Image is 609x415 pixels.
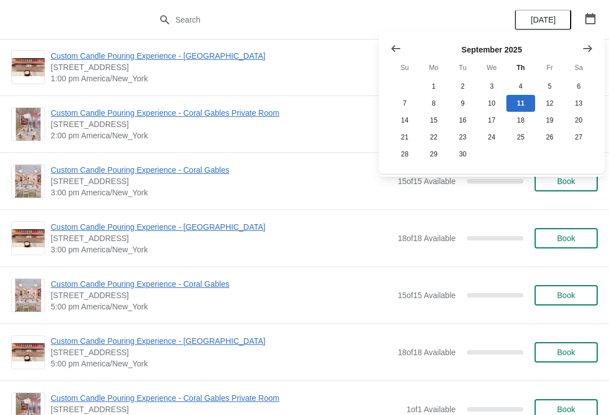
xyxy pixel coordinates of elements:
[390,146,419,163] button: Sunday September 28 2025
[477,129,506,146] button: Wednesday September 24 2025
[506,78,535,95] button: Thursday September 4 2025
[506,112,535,129] button: Thursday September 18 2025
[390,58,419,78] th: Sunday
[398,234,456,243] span: 18 of 18 Available
[398,348,456,357] span: 18 of 18 Available
[448,95,477,112] button: Tuesday September 9 2025
[535,95,564,112] button: Friday September 12 2025
[51,301,392,312] span: 5:00 pm America/New_York
[12,343,45,362] img: Custom Candle Pouring Experience - Fort Lauderdale | 914 East Las Olas Boulevard, Fort Lauderdale...
[12,229,45,248] img: Custom Candle Pouring Experience - Fort Lauderdale | 914 East Las Olas Boulevard, Fort Lauderdale...
[506,129,535,146] button: Thursday September 25 2025
[407,405,456,414] span: 1 of 1 Available
[557,348,575,357] span: Book
[15,279,42,312] img: Custom Candle Pouring Experience - Coral Gables | 154 Giralda Avenue, Coral Gables, FL, USA | 5:0...
[15,165,42,198] img: Custom Candle Pouring Experience - Coral Gables | 154 Giralda Avenue, Coral Gables, FL, USA | 3:0...
[564,78,593,95] button: Saturday September 6 2025
[51,176,392,187] span: [STREET_ADDRESS]
[448,58,477,78] th: Tuesday
[419,95,448,112] button: Monday September 8 2025
[390,112,419,129] button: Sunday September 14 2025
[564,112,593,129] button: Saturday September 20 2025
[577,38,598,59] button: Show next month, October 2025
[51,130,401,141] span: 2:00 pm America/New_York
[390,129,419,146] button: Sunday September 21 2025
[16,108,41,141] img: Custom Candle Pouring Experience - Coral Gables Private Room | 154 Giralda Avenue, Coral Gables, ...
[564,129,593,146] button: Saturday September 27 2025
[557,234,575,243] span: Book
[398,291,456,300] span: 15 of 15 Available
[51,244,392,255] span: 3:00 pm America/New_York
[51,73,392,84] span: 1:00 pm America/New_York
[477,112,506,129] button: Wednesday September 17 2025
[51,290,392,301] span: [STREET_ADDRESS]
[535,228,598,248] button: Book
[419,58,448,78] th: Monday
[51,335,392,347] span: Custom Candle Pouring Experience - [GEOGRAPHIC_DATA]
[448,146,477,163] button: Tuesday September 30 2025
[477,58,506,78] th: Wednesday
[477,78,506,95] button: Wednesday September 3 2025
[51,221,392,233] span: Custom Candle Pouring Experience - [GEOGRAPHIC_DATA]
[51,50,392,62] span: Custom Candle Pouring Experience - [GEOGRAPHIC_DATA]
[51,392,401,404] span: Custom Candle Pouring Experience - Coral Gables Private Room
[51,404,401,415] span: [STREET_ADDRESS]
[12,58,45,77] img: Custom Candle Pouring Experience - Fort Lauderdale | 914 East Las Olas Boulevard, Fort Lauderdale...
[419,112,448,129] button: Monday September 15 2025
[51,347,392,358] span: [STREET_ADDRESS]
[535,129,564,146] button: Friday September 26 2025
[535,78,564,95] button: Friday September 5 2025
[419,129,448,146] button: Monday September 22 2025
[515,10,571,30] button: [DATE]
[535,342,598,362] button: Book
[51,119,401,130] span: [STREET_ADDRESS]
[448,129,477,146] button: Tuesday September 23 2025
[51,107,401,119] span: Custom Candle Pouring Experience - Coral Gables Private Room
[448,112,477,129] button: Tuesday September 16 2025
[531,15,555,24] span: [DATE]
[51,233,392,244] span: [STREET_ADDRESS]
[557,405,575,414] span: Book
[564,58,593,78] th: Saturday
[386,38,406,59] button: Show previous month, August 2025
[448,78,477,95] button: Tuesday September 2 2025
[51,358,392,369] span: 5:00 pm America/New_York
[535,58,564,78] th: Friday
[51,164,392,176] span: Custom Candle Pouring Experience - Coral Gables
[506,95,535,112] button: Today Thursday September 11 2025
[506,58,535,78] th: Thursday
[564,95,593,112] button: Saturday September 13 2025
[557,291,575,300] span: Book
[51,187,392,198] span: 3:00 pm America/New_York
[535,112,564,129] button: Friday September 19 2025
[175,10,457,30] input: Search
[419,78,448,95] button: Monday September 1 2025
[390,95,419,112] button: Sunday September 7 2025
[419,146,448,163] button: Monday September 29 2025
[51,278,392,290] span: Custom Candle Pouring Experience - Coral Gables
[477,95,506,112] button: Wednesday September 10 2025
[535,285,598,305] button: Book
[51,62,392,73] span: [STREET_ADDRESS]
